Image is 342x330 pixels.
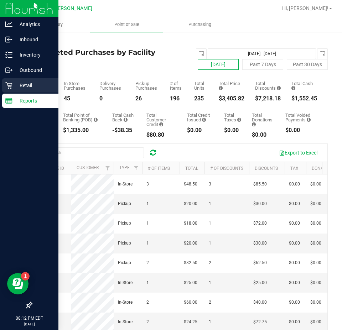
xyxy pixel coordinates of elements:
[289,200,300,207] span: $0.00
[187,127,213,133] div: $0.00
[253,240,267,247] span: $30.00
[282,5,328,11] span: Hi, [PERSON_NAME]!
[209,299,211,306] span: 2
[274,147,322,159] button: Export to Excel
[146,220,149,227] span: 1
[118,200,131,207] span: Pickup
[209,260,211,266] span: 2
[219,96,244,101] div: $3,405.82
[184,240,197,247] span: $20.00
[194,81,208,90] div: Total Units
[102,162,114,174] a: Filter
[310,181,321,188] span: $0.00
[307,117,311,122] i: Sum of all voided payment transaction amounts, excluding tips and transaction fees, for all purch...
[118,181,133,188] span: In-Store
[31,48,180,64] h4: Completed Purchases by Facility Report
[289,181,300,188] span: $0.00
[291,86,295,90] i: Sum of the successful, non-voided cash payment transactions for all purchases in the date range. ...
[317,49,327,59] span: select
[112,127,135,133] div: -$38.35
[105,21,149,28] span: Point of Sale
[310,240,321,247] span: $0.00
[130,162,142,174] a: Filter
[135,81,159,90] div: Pickup Purchases
[12,51,55,59] p: Inventory
[118,279,133,286] span: In-Store
[5,36,12,43] inline-svg: Inbound
[146,260,149,266] span: 2
[285,113,317,122] div: Total Voided Payments
[253,299,267,306] span: $40.00
[146,240,149,247] span: 1
[12,35,55,44] p: Inbound
[146,319,149,325] span: 2
[253,181,267,188] span: $85.50
[253,279,267,286] span: $25.00
[310,319,321,325] span: $0.00
[118,240,131,247] span: Pickup
[242,59,283,70] button: Past 7 Days
[289,279,300,286] span: $0.00
[99,81,125,90] div: Delivery Purchases
[118,299,133,306] span: In-Store
[184,260,197,266] span: $82.50
[184,299,197,306] span: $60.00
[135,96,159,101] div: 26
[252,113,275,127] div: Total Donations
[291,81,317,90] div: Total Cash
[5,51,12,58] inline-svg: Inventory
[312,166,333,171] a: Donation
[209,240,211,247] span: 1
[289,220,300,227] span: $0.00
[209,220,211,227] span: 1
[289,319,300,325] span: $0.00
[219,81,244,90] div: Total Price
[146,132,176,138] div: $80.80
[237,117,241,122] i: Sum of the total taxes for all purchases in the date range.
[94,117,98,122] i: Sum of the successful, non-voided point-of-banking payment transactions, both via payment termina...
[5,82,12,89] inline-svg: Retail
[5,97,12,104] inline-svg: Reports
[196,49,206,59] span: select
[224,127,242,133] div: $0.00
[277,86,281,90] i: Sum of the discount values applied to the all purchases in the date range.
[310,220,321,227] span: $0.00
[252,122,256,127] i: Sum of all round-up-to-next-dollar total price adjustments for all purchases in the date range.
[12,81,55,90] p: Retail
[310,200,321,207] span: $0.00
[12,20,55,28] p: Analytics
[63,113,102,122] div: Total Point of Banking (POB)
[253,220,267,227] span: $72.00
[255,166,278,171] a: Discounts
[53,5,92,11] span: [PERSON_NAME]
[187,113,213,122] div: Total Credit Issued
[210,166,243,171] a: # of Discounts
[285,127,317,133] div: $0.00
[112,113,135,122] div: Total Cash Back
[119,165,130,170] a: Type
[146,299,149,306] span: 2
[63,127,102,133] div: $1,335.00
[255,96,281,101] div: $7,218.18
[5,67,12,74] inline-svg: Outbound
[5,21,12,28] inline-svg: Analytics
[194,96,208,101] div: 235
[290,166,299,171] a: Tax
[291,96,317,101] div: $1,552.45
[7,273,28,294] iframe: Resource center
[287,59,328,70] button: Past 30 Days
[99,96,125,101] div: 0
[209,279,211,286] span: 1
[124,117,128,122] i: Sum of the cash-back amounts from rounded-up electronic payments for all purchases in the date ra...
[253,260,267,266] span: $62.50
[159,122,163,127] i: Sum of the successful, non-voided payments using account credit for all purchases in the date range.
[198,59,239,70] button: [DATE]
[118,319,133,325] span: In-Store
[310,299,321,306] span: $0.00
[184,200,197,207] span: $20.00
[253,319,267,325] span: $72.75
[37,147,144,158] input: Search...
[3,321,55,327] p: [DATE]
[209,181,211,188] span: 3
